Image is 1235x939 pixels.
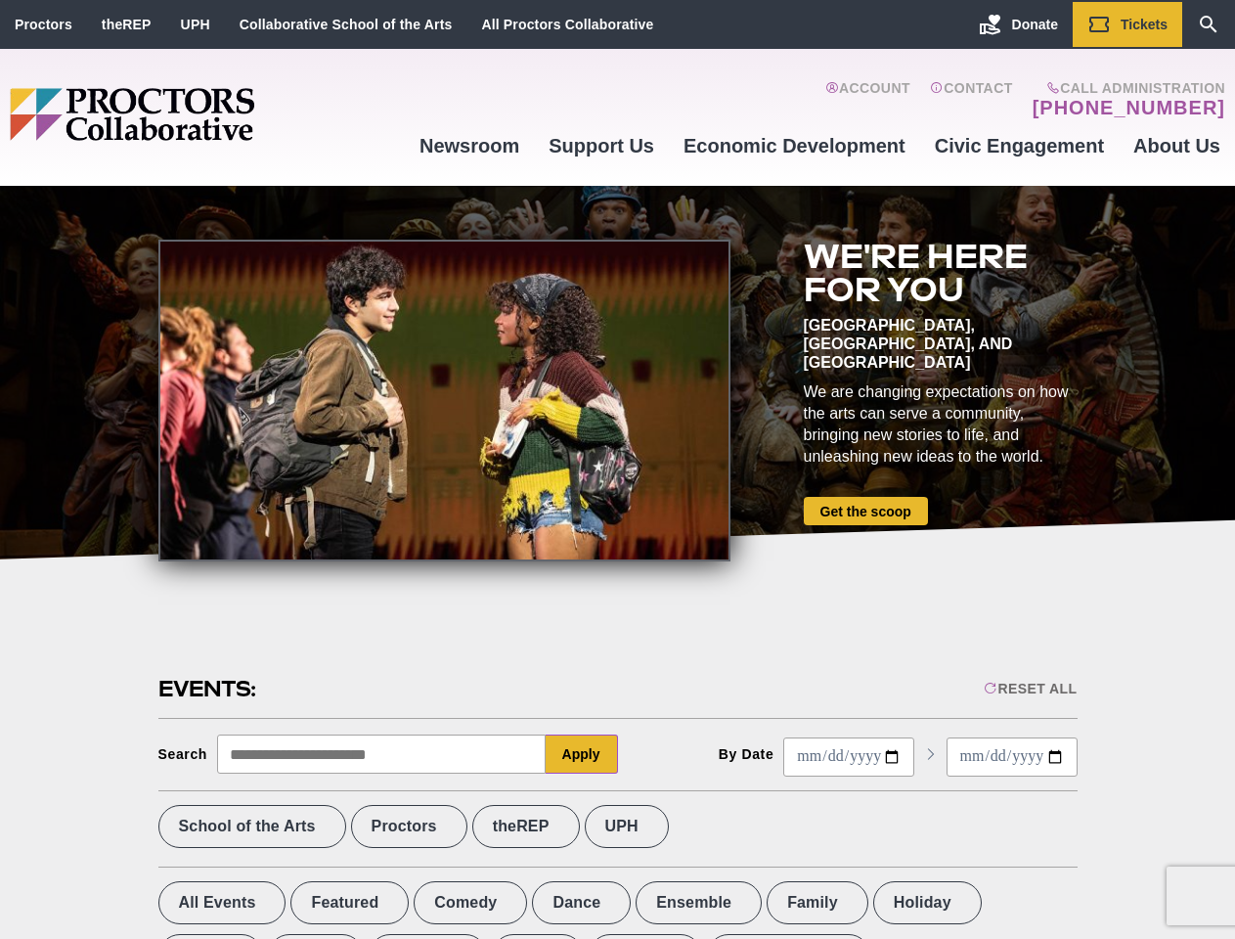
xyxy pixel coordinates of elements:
h2: We're here for you [804,240,1078,306]
div: [GEOGRAPHIC_DATA], [GEOGRAPHIC_DATA], and [GEOGRAPHIC_DATA] [804,316,1078,372]
div: Search [158,746,208,762]
a: About Us [1119,119,1235,172]
a: Search [1182,2,1235,47]
span: Call Administration [1027,80,1225,96]
a: Account [825,80,910,119]
label: Holiday [873,881,982,924]
a: Economic Development [669,119,920,172]
label: Proctors [351,805,467,848]
a: Get the scoop [804,497,928,525]
h2: Events: [158,674,259,704]
label: Ensemble [636,881,762,924]
label: UPH [585,805,669,848]
a: All Proctors Collaborative [481,17,653,32]
div: We are changing expectations on how the arts can serve a community, bringing new stories to life,... [804,381,1078,468]
a: Support Us [534,119,669,172]
label: School of the Arts [158,805,346,848]
label: Family [767,881,868,924]
a: Tickets [1073,2,1182,47]
a: Collaborative School of the Arts [240,17,453,32]
label: theREP [472,805,580,848]
label: Dance [532,881,631,924]
a: Contact [930,80,1013,119]
a: Newsroom [405,119,534,172]
a: Proctors [15,17,72,32]
img: Proctors logo [10,88,405,141]
a: UPH [181,17,210,32]
span: Donate [1012,17,1058,32]
label: Comedy [414,881,527,924]
a: Donate [964,2,1073,47]
a: [PHONE_NUMBER] [1033,96,1225,119]
label: Featured [290,881,409,924]
span: Tickets [1121,17,1168,32]
button: Apply [546,735,618,774]
a: Civic Engagement [920,119,1119,172]
a: theREP [102,17,152,32]
div: By Date [719,746,774,762]
label: All Events [158,881,287,924]
div: Reset All [984,681,1077,696]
